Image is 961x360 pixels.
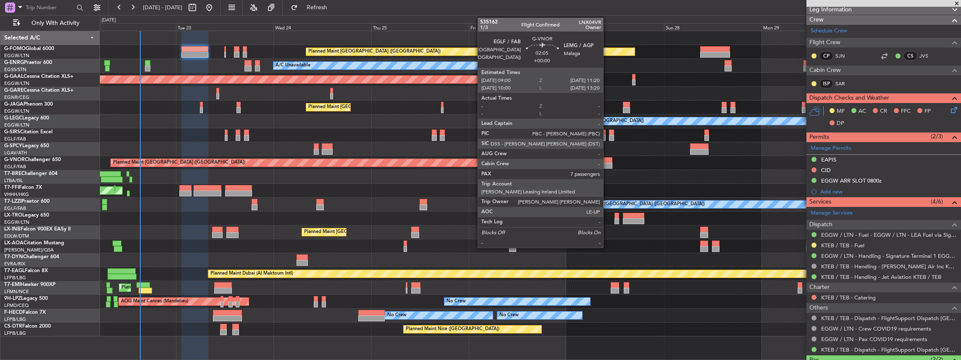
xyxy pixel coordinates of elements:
[4,205,26,212] a: EGLF/FAB
[102,17,116,24] div: [DATE]
[304,226,436,238] div: Planned Maint [GEOGRAPHIC_DATA] ([GEOGRAPHIC_DATA])
[4,66,26,73] a: EGSS/STN
[4,185,19,190] span: T7-FFI
[4,53,29,59] a: EGGW/LTN
[809,220,832,230] span: Dispatch
[4,233,29,239] a: EDLW/DTM
[4,171,58,176] a: T7-BREChallenger 604
[809,66,841,75] span: Cabin Crew
[809,93,889,103] span: Dispatch Checks and Weather
[4,177,23,184] a: LTBA/ISL
[4,191,29,198] a: VHHH/HKG
[4,282,55,287] a: T7-EMIHawker 900XP
[273,23,371,31] div: Wed 24
[4,150,27,156] a: LGAV/ATH
[4,227,21,232] span: LX-INB
[819,79,833,88] div: ISP
[4,88,74,93] a: G-GARECessna Citation XLS+
[809,15,824,25] span: Crew
[809,303,828,313] span: Others
[880,107,887,116] span: CR
[835,80,854,87] a: SAR
[901,107,911,116] span: FFC
[4,324,22,329] span: CS-DTR
[4,296,48,301] a: 9H-LPZLegacy 500
[469,23,566,31] div: Fri 26
[809,283,830,292] span: Charter
[499,309,519,322] div: No Crew
[4,213,49,218] a: LX-TROLegacy 650
[299,5,335,11] span: Refresh
[4,185,42,190] a: T7-FFIFalcon 7X
[809,5,852,15] span: Leg Information
[859,107,866,116] span: AC
[78,23,176,31] div: Mon 22
[371,23,469,31] div: Thu 25
[821,294,876,301] a: KTEB / TEB - Catering
[821,156,836,163] div: EAPIS
[4,316,26,323] a: LFPB/LBG
[308,101,441,114] div: Planned Maint [GEOGRAPHIC_DATA] ([GEOGRAPHIC_DATA])
[308,45,441,58] div: Planned Maint [GEOGRAPHIC_DATA] ([GEOGRAPHIC_DATA])
[4,60,24,65] span: G-ENRG
[406,323,499,336] div: Planned Maint Nice ([GEOGRAPHIC_DATA])
[4,289,29,295] a: LFMN/NCE
[9,16,91,30] button: Only With Activity
[4,213,22,218] span: LX-TRO
[4,102,53,107] a: G-JAGAPhenom 300
[809,132,829,142] span: Permits
[4,282,21,287] span: T7-EMI
[4,241,64,246] a: LX-AOACitation Mustang
[4,324,51,329] a: CS-DTRFalcon 2000
[4,143,22,148] span: G-SPCY
[821,325,931,332] a: EGGW / LTN - Crew COVID19 requirements
[4,241,24,246] span: LX-AOA
[4,143,49,148] a: G-SPCYLegacy 650
[809,197,831,207] span: Services
[566,23,664,31] div: Sat 27
[4,74,74,79] a: G-GAALCessna Citation XLS+
[821,177,882,184] div: EGGW ARR SLOT 0800z
[121,281,202,294] div: Planned Maint [GEOGRAPHIC_DATA]
[4,46,26,51] span: G-FOMO
[821,346,957,353] a: KTEB / TEB - Dispatch - FlightSupport Dispatch [GEOGRAPHIC_DATA]
[903,51,917,61] div: CS
[811,27,847,35] a: Schedule Crew
[819,51,833,61] div: CP
[837,107,845,116] span: MF
[924,107,931,116] span: FP
[835,52,854,60] a: SJN
[22,20,89,26] span: Only With Activity
[820,188,957,195] div: Add new
[4,136,26,142] a: EGLF/FAB
[4,74,24,79] span: G-GAAL
[276,59,310,72] div: A/C Unavailable
[4,130,53,135] a: G-SIRSCitation Excel
[821,252,957,259] a: EGGW / LTN - Handling - Signature Terminal 1 EGGW / LTN
[4,94,29,101] a: EGNR/CEG
[4,116,49,121] a: G-LEGCLegacy 600
[568,198,705,211] div: A/C Unavailable [GEOGRAPHIC_DATA] ([GEOGRAPHIC_DATA])
[761,23,859,31] div: Mon 29
[664,23,761,31] div: Sun 28
[837,119,844,128] span: DP
[4,302,29,309] a: LFMD/CEQ
[4,310,46,315] a: F-HECDFalcon 7X
[4,268,25,273] span: T7-EAGL
[113,156,245,169] div: Planned Maint [GEOGRAPHIC_DATA] ([GEOGRAPHIC_DATA])
[507,115,644,127] div: A/C Unavailable [GEOGRAPHIC_DATA] ([GEOGRAPHIC_DATA])
[821,231,957,238] a: EGGW / LTN - Fuel - EGGW / LTN - LEA Fuel via Signature in EGGW
[4,116,22,121] span: G-LEGC
[4,157,61,162] a: G-VNORChallenger 650
[4,219,29,225] a: EGGW/LTN
[4,330,26,336] a: LFPB/LBG
[121,295,188,308] div: AOG Maint Cannes (Mandelieu)
[4,122,29,128] a: EGGW/LTN
[4,108,29,114] a: EGGW/LTN
[821,273,941,281] a: KTEB / TEB - Handling - Jet Aviation KTEB / TEB
[4,199,21,204] span: T7-LZZI
[821,242,864,249] a: KTEB / TEB - Fuel
[4,60,52,65] a: G-ENRGPraetor 600
[931,132,943,141] span: (2/3)
[4,261,25,267] a: EVRA/RIX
